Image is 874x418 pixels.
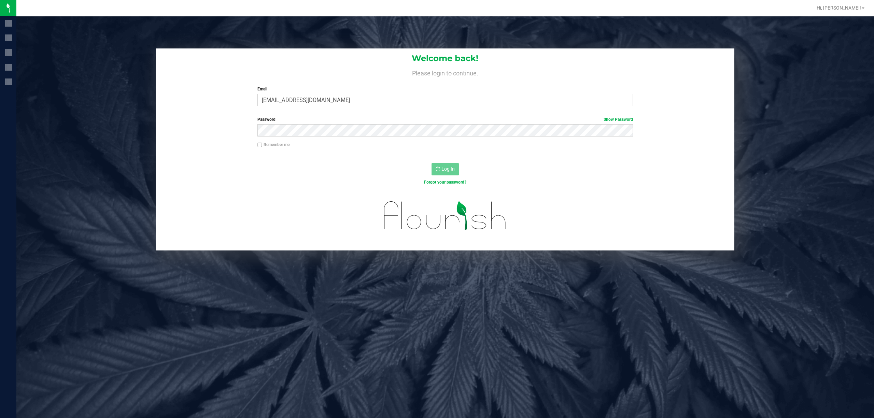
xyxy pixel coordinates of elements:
a: Show Password [604,117,633,122]
h4: Please login to continue. [156,68,735,76]
span: Password [257,117,276,122]
label: Remember me [257,142,290,148]
label: Email [257,86,633,92]
span: Log In [441,166,455,172]
span: Hi, [PERSON_NAME]! [817,5,861,11]
h1: Welcome back! [156,54,735,63]
a: Forgot your password? [424,180,466,185]
img: flourish_logo.svg [373,192,518,239]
